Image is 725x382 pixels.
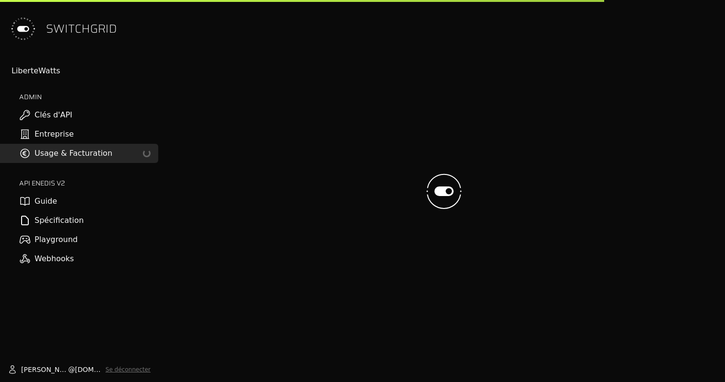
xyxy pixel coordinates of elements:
[141,148,152,159] div: loading
[21,365,68,374] span: [PERSON_NAME].vanheusden
[75,365,102,374] span: [DOMAIN_NAME]
[19,178,158,188] h2: API ENEDIS v2
[8,13,38,44] img: Switchgrid Logo
[46,21,117,36] span: SWITCHGRID
[105,366,151,373] button: Se déconnecter
[19,92,158,102] h2: ADMIN
[12,65,158,77] div: LiberteWatts
[68,365,75,374] span: @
